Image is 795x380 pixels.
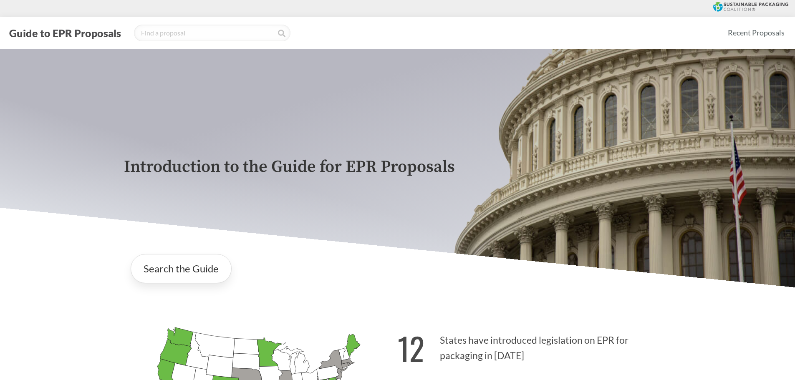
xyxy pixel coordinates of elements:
[131,254,232,283] a: Search the Guide
[398,320,671,371] p: States have introduced legislation on EPR for packaging in [DATE]
[134,25,290,41] input: Find a proposal
[724,23,788,42] a: Recent Proposals
[124,158,671,176] p: Introduction to the Guide for EPR Proposals
[398,325,424,371] strong: 12
[7,26,124,40] button: Guide to EPR Proposals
